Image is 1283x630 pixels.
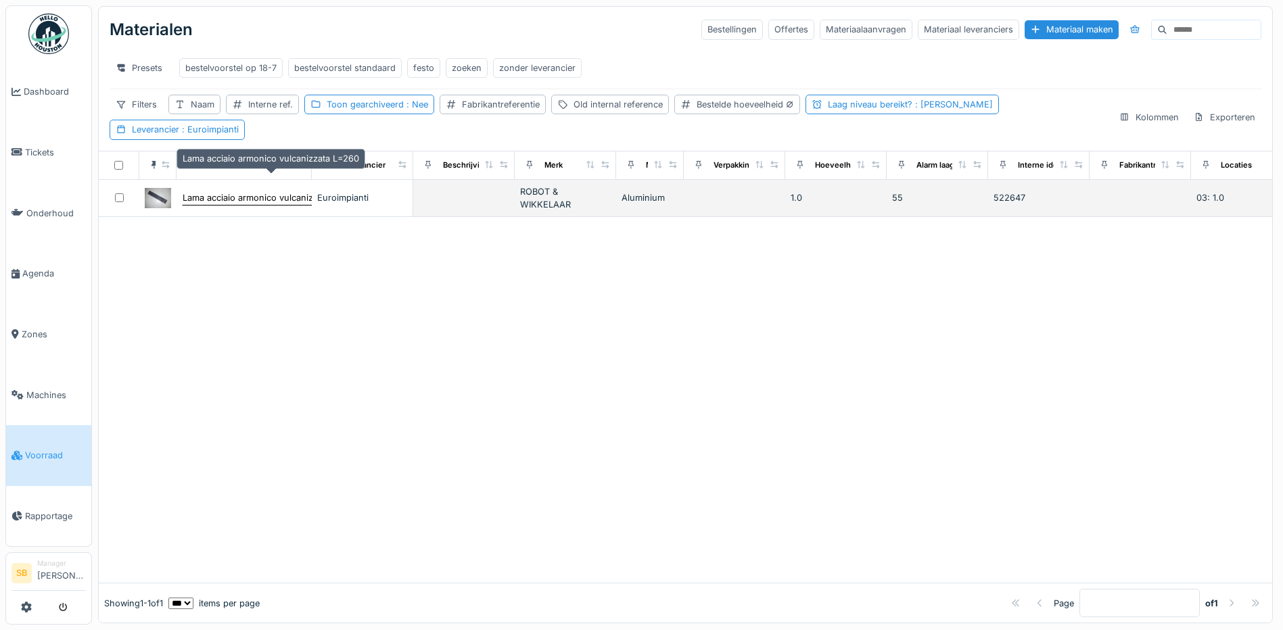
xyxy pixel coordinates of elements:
[104,597,163,610] div: Showing 1 - 1 of 1
[714,160,754,171] div: Verpakking
[916,160,981,171] div: Alarm laag niveau
[994,191,1084,204] div: 522647
[1113,107,1185,127] div: Kolommen
[6,486,91,547] a: Rapportage
[1196,193,1224,203] span: 03: 1.0
[24,85,86,98] span: Dashboard
[1054,597,1074,610] div: Page
[132,123,239,136] div: Leverancier
[11,558,86,591] a: SB Manager[PERSON_NAME]
[918,20,1019,39] div: Materiaal leveranciers
[1018,160,1091,171] div: Interne identificator
[912,99,993,110] span: : [PERSON_NAME]
[697,98,794,111] div: Bestelde hoeveelheid
[701,20,763,39] div: Bestellingen
[6,122,91,183] a: Tickets
[6,304,91,365] a: Zones
[6,364,91,425] a: Machines
[820,20,912,39] div: Materiaalaanvragen
[6,62,91,122] a: Dashboard
[768,20,814,39] div: Offertes
[520,185,611,211] div: ROBOT & WIKKELAAR
[828,98,993,111] div: Laag niveau bereikt?
[791,191,881,204] div: 1.0
[499,62,576,74] div: zonder leverancier
[646,160,714,171] div: Materiaalcategorie
[404,99,428,110] span: : Nee
[25,146,86,159] span: Tickets
[145,188,171,208] img: Lama acciaio armonico vulcanizzata L=260
[22,328,86,341] span: Zones
[25,449,86,462] span: Voorraad
[248,98,293,111] div: Interne ref.
[1188,107,1261,127] div: Exporteren
[892,191,983,204] div: 55
[6,243,91,304] a: Agenda
[1205,597,1218,610] strong: of 1
[294,62,396,74] div: bestelvoorstel standaard
[177,149,365,168] div: Lama acciaio armonico vulcanizzata L=260
[26,389,86,402] span: Machines
[185,62,277,74] div: bestelvoorstel op 18-7
[37,558,86,568] div: Manager
[110,95,163,114] div: Filters
[110,12,193,47] div: Materialen
[25,510,86,523] span: Rapportage
[183,191,359,204] div: Lama acciaio armonico vulcanizzata L=260
[110,58,168,78] div: Presets
[22,267,86,280] span: Agenda
[179,124,239,135] span: : Euroimpianti
[1221,160,1252,171] div: Locaties
[26,207,86,220] span: Onderhoud
[622,191,678,204] div: Aluminium
[191,98,214,111] div: Naam
[317,193,369,203] span: Euroimpianti
[452,62,482,74] div: zoeken
[462,98,540,111] div: Fabrikantreferentie
[574,98,663,111] div: Old internal reference
[6,183,91,243] a: Onderhoud
[37,558,86,587] li: [PERSON_NAME]
[544,160,563,171] div: Merk
[168,597,260,610] div: items per page
[413,62,434,74] div: festo
[6,425,91,486] a: Voorraad
[28,14,69,54] img: Badge_color-CXgf-gQk.svg
[327,98,428,111] div: Toon gearchiveerd
[443,160,489,171] div: Beschrijving
[1119,160,1190,171] div: Fabrikantreferentie
[11,563,32,583] li: SB
[1025,20,1119,39] div: Materiaal maken
[815,160,862,171] div: Hoeveelheid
